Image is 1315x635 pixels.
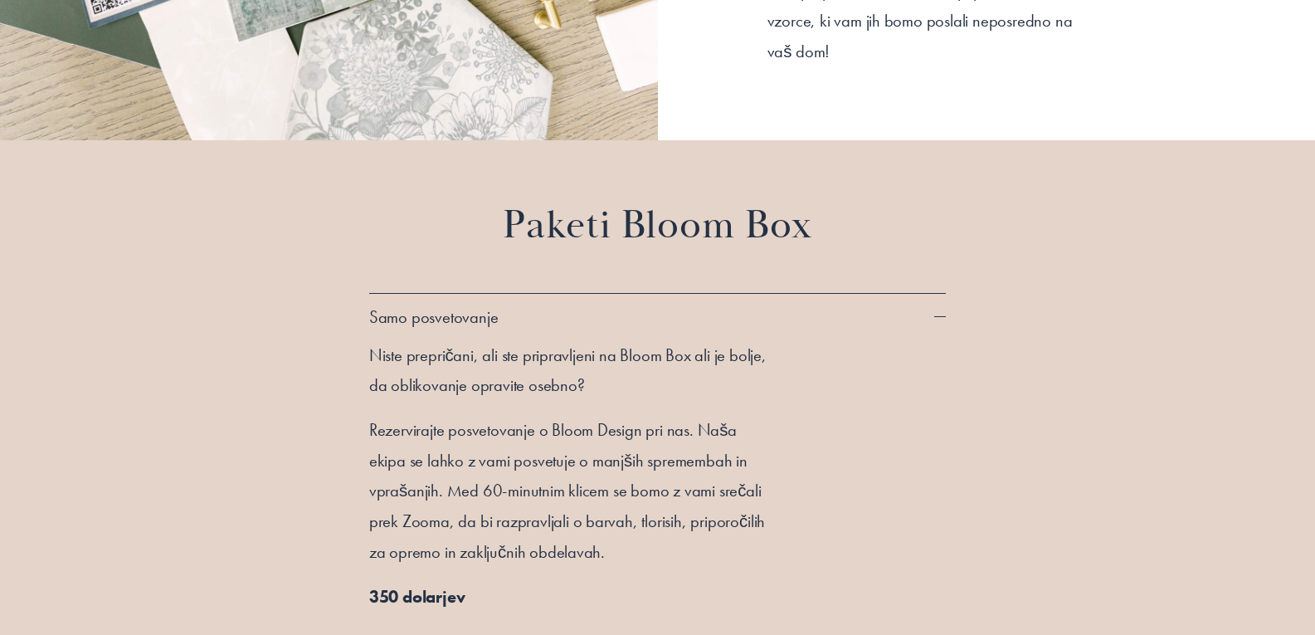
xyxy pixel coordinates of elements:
[369,419,765,563] font: Rezervirajte posvetovanje o Bloom Design pri nas. Naša ekipa se lahko z vami posvetuje o manjših ...
[503,201,813,252] font: Paketi Bloom Box
[369,306,499,328] font: Samo posvetovanje
[369,294,946,340] button: Samo posvetovanje
[369,586,465,608] font: 350 dolarjev
[369,344,767,397] font: Niste prepričani, ali ste pripravljeni na Bloom Box ali je bolje, da oblikovanje opravite osebno?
